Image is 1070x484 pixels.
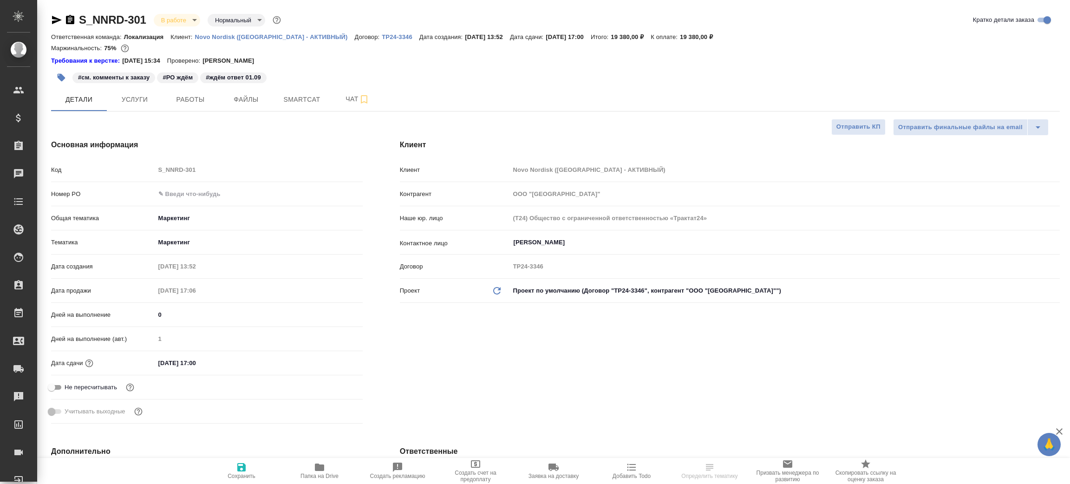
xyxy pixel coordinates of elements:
[613,473,651,479] span: Добавить Todo
[370,473,425,479] span: Создать рекламацию
[112,94,157,105] span: Услуги
[335,93,380,105] span: Чат
[72,73,156,81] span: см. комменты к заказу
[51,165,155,175] p: Код
[202,458,281,484] button: Сохранить
[893,119,1049,136] div: split button
[206,73,261,82] p: #ждём ответ 01.09
[78,73,150,82] p: #см. комменты к заказу
[359,458,437,484] button: Создать рекламацию
[124,381,136,393] button: Включи, если не хочешь, чтобы указанная дата сдачи изменилась после переставления заказа в 'Подтв...
[611,33,651,40] p: 19 380,00 ₽
[51,446,363,457] h4: Дополнительно
[65,383,117,392] span: Не пересчитывать
[1055,242,1057,243] button: Open
[832,470,899,483] span: Скопировать ссылку на оценку заказа
[681,473,737,479] span: Определить тематику
[836,122,881,132] span: Отправить КП
[893,119,1028,136] button: Отправить финальные файлы на email
[51,359,83,368] p: Дата сдачи
[510,33,546,40] p: Дата сдачи:
[400,239,510,248] p: Контактное лицо
[973,15,1034,25] span: Кратко детали заказа
[754,470,821,483] span: Призвать менеджера по развитию
[155,163,363,177] input: Пустое поле
[195,33,355,40] a: Novo Nordisk ([GEOGRAPHIC_DATA] - АКТИВНЫЙ)
[400,139,1060,150] h4: Клиент
[51,334,155,344] p: Дней на выполнение (авт.)
[155,284,236,297] input: Пустое поле
[167,56,203,65] p: Проверено:
[83,357,95,369] button: Если добавить услуги и заполнить их объемом, то дата рассчитается автоматически
[51,238,155,247] p: Тематика
[280,94,324,105] span: Smartcat
[51,45,104,52] p: Маржинальность:
[271,14,283,26] button: Доп статусы указывают на важность/срочность заказа
[400,286,420,295] p: Проект
[65,14,76,26] button: Скопировать ссылку
[155,260,236,273] input: Пустое поле
[132,406,144,418] button: Выбери, если сб и вс нужно считать рабочими днями для выполнения заказа.
[155,356,236,370] input: ✎ Введи что-нибудь
[51,14,62,26] button: Скопировать ссылку для ЯМессенджера
[515,458,593,484] button: Заявка на доставку
[400,190,510,199] p: Контрагент
[154,14,200,26] div: В работе
[156,73,199,81] span: РО ждём
[400,262,510,271] p: Договор
[593,458,671,484] button: Добавить Todo
[170,33,195,40] p: Клиент:
[831,119,886,135] button: Отправить КП
[51,214,155,223] p: Общая тематика
[168,94,213,105] span: Работы
[510,211,1060,225] input: Пустое поле
[51,310,155,320] p: Дней на выполнение
[224,94,268,105] span: Файлы
[202,56,261,65] p: [PERSON_NAME]
[546,33,591,40] p: [DATE] 17:00
[359,94,370,105] svg: Подписаться
[124,33,171,40] p: Локализация
[122,56,167,65] p: [DATE] 15:34
[300,473,339,479] span: Папка на Drive
[57,94,101,105] span: Детали
[228,473,255,479] span: Сохранить
[208,14,265,26] div: В работе
[51,262,155,271] p: Дата создания
[155,332,363,346] input: Пустое поле
[1041,435,1057,454] span: 🙏
[827,458,905,484] button: Скопировать ссылку на оценку заказа
[104,45,118,52] p: 75%
[419,33,465,40] p: Дата создания:
[510,283,1060,299] div: Проект по умолчанию (Договор "ТР24-3346", контрагент "ООО "[GEOGRAPHIC_DATA]"")
[79,13,146,26] a: S_NNRD-301
[155,210,363,226] div: Маркетинг
[155,235,363,250] div: Маркетинг
[400,214,510,223] p: Наше юр. лицо
[400,165,510,175] p: Клиент
[651,33,680,40] p: К оплате:
[510,163,1060,177] input: Пустое поле
[382,33,419,40] a: ТР24-3346
[281,458,359,484] button: Папка на Drive
[400,446,1060,457] h4: Ответственные
[671,458,749,484] button: Определить тематику
[119,42,131,54] button: 4022.00 RUB;
[442,470,509,483] span: Создать счет на предоплату
[1037,433,1061,456] button: 🙏
[749,458,827,484] button: Призвать менеджера по развитию
[680,33,720,40] p: 19 380,00 ₽
[51,190,155,199] p: Номер PO
[465,33,510,40] p: [DATE] 13:52
[51,33,124,40] p: Ответственная команда:
[51,286,155,295] p: Дата продажи
[51,139,363,150] h4: Основная информация
[355,33,382,40] p: Договор:
[510,187,1060,201] input: Пустое поле
[155,308,363,321] input: ✎ Введи что-нибудь
[212,16,254,24] button: Нормальный
[163,73,193,82] p: #РО ждём
[591,33,611,40] p: Итого:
